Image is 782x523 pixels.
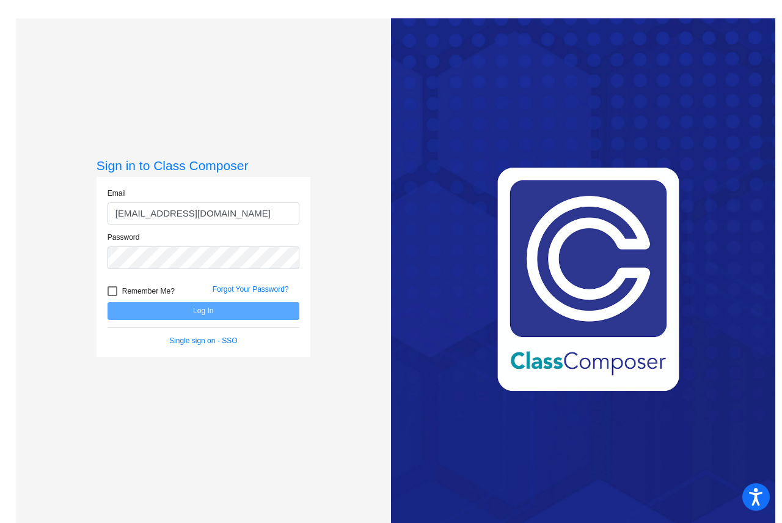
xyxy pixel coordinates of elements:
span: Remember Me? [122,284,175,299]
h3: Sign in to Class Composer [97,158,310,173]
a: Single sign on - SSO [169,336,237,345]
label: Password [108,232,140,243]
label: Email [108,188,126,199]
a: Forgot Your Password? [213,285,289,294]
button: Log In [108,302,299,320]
